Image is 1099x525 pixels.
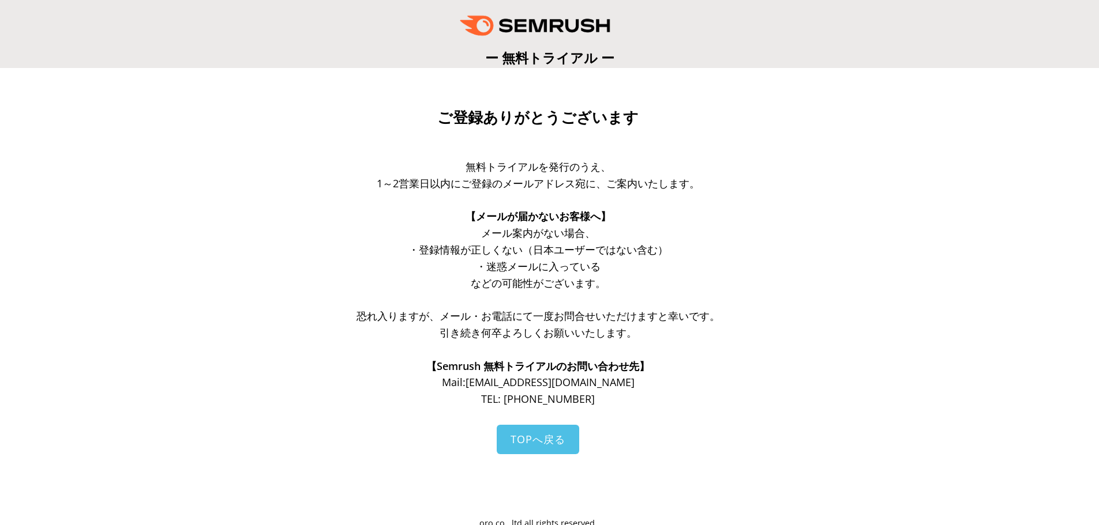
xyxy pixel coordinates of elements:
span: 【メールが届かないお客様へ】 [466,209,611,223]
span: ・登録情報が正しくない（日本ユーザーではない含む） [408,243,668,256]
span: ー 無料トライアル ー [485,48,614,67]
span: 【Semrush 無料トライアルのお問い合わせ先】 [426,359,650,373]
span: ご登録ありがとうございます [437,109,639,126]
a: TOPへ戻る [497,425,579,454]
span: などの可能性がございます。 [471,276,606,290]
span: 引き続き何卒よろしくお願いいたします。 [440,326,637,339]
span: TOPへ戻る [511,432,565,446]
span: ・迷惑メールに入っている [476,259,601,273]
span: Mail: [EMAIL_ADDRESS][DOMAIN_NAME] [442,375,635,389]
span: メール案内がない場合、 [481,226,595,240]
span: 恐れ入りますが、メール・お電話にて一度お問合せいただけますと幸いです。 [357,309,720,323]
span: 無料トライアルを発行のうえ、 [466,160,611,173]
span: TEL: [PHONE_NUMBER] [481,392,595,406]
span: 1～2営業日以内にご登録のメールアドレス宛に、ご案内いたします。 [377,176,700,190]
